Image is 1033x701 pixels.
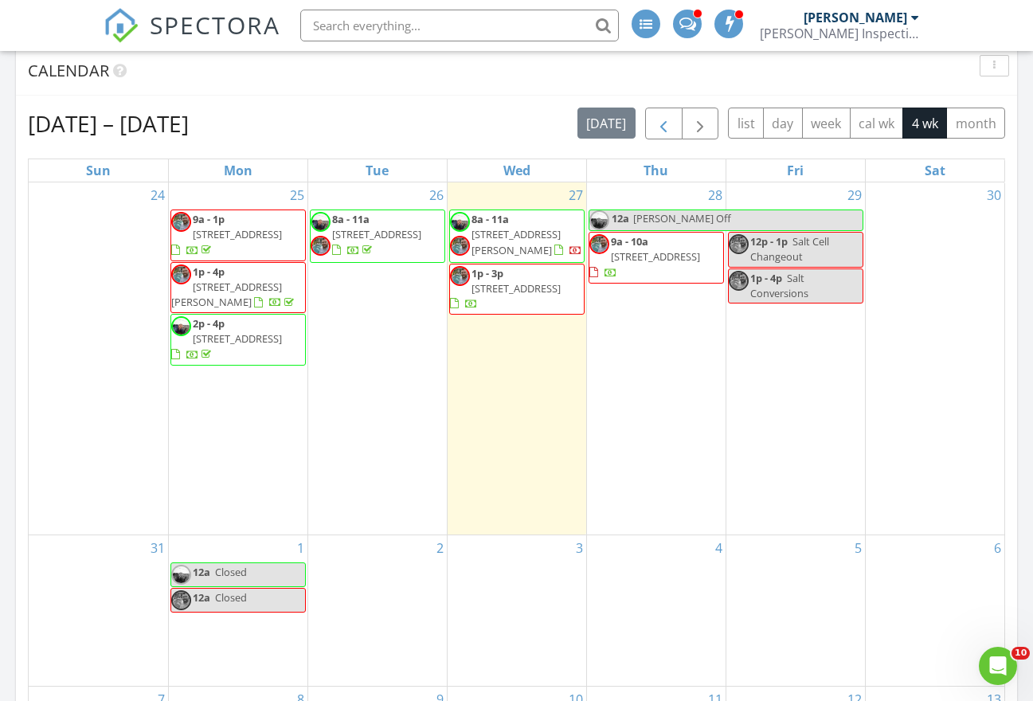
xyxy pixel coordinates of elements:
[332,227,421,241] span: [STREET_ADDRESS]
[705,182,726,208] a: Go to August 28, 2025
[294,535,307,561] a: Go to September 1, 2025
[589,210,609,230] img: 12291864_1718823698350983_6147486113725990841_o.jpg
[170,314,306,366] a: 2p - 4p [STREET_ADDRESS]
[150,8,280,41] span: SPECTORA
[589,232,724,284] a: 9a - 10a [STREET_ADDRESS]
[449,264,585,315] a: 1p - 3p [STREET_ADDRESS]
[611,249,700,264] span: [STREET_ADDRESS]
[171,316,191,336] img: 12291864_1718823698350983_6147486113725990841_o.jpg
[168,182,307,535] td: Go to August 25, 2025
[472,212,509,226] span: 8a - 11a
[865,182,1004,535] td: Go to August 30, 2025
[332,212,370,226] span: 8a - 11a
[802,108,851,139] button: week
[865,535,1004,686] td: Go to September 6, 2025
[215,565,247,579] span: Closed
[712,535,726,561] a: Go to September 4, 2025
[450,266,561,311] a: 1p - 3p [STREET_ADDRESS]
[447,535,586,686] td: Go to September 3, 2025
[589,234,609,254] img: img1527.jpg
[682,108,719,140] button: Next
[147,535,168,561] a: Go to August 31, 2025
[784,159,807,182] a: Friday
[193,565,210,579] span: 12a
[472,281,561,296] span: [STREET_ADDRESS]
[902,108,947,139] button: 4 wk
[921,159,949,182] a: Saturday
[29,535,168,686] td: Go to August 31, 2025
[171,565,191,585] img: 12291864_1718823698350983_6147486113725990841_o.jpg
[362,159,392,182] a: Tuesday
[104,8,139,43] img: The Best Home Inspection Software - Spectora
[804,10,907,25] div: [PERSON_NAME]
[750,234,829,264] span: Salt Cell Changeout
[946,108,1005,139] button: month
[472,266,503,280] span: 1p - 3p
[750,271,782,285] span: 1p - 4p
[193,227,282,241] span: [STREET_ADDRESS]
[171,264,191,284] img: img1527.jpg
[83,159,114,182] a: Sunday
[763,108,803,139] button: day
[287,182,307,208] a: Go to August 25, 2025
[104,22,280,55] a: SPECTORA
[450,236,470,256] img: img1527.jpg
[726,535,865,686] td: Go to September 5, 2025
[586,182,726,535] td: Go to August 28, 2025
[633,211,731,225] span: [PERSON_NAME] Off
[844,182,865,208] a: Go to August 29, 2025
[472,227,561,257] span: [STREET_ADDRESS][PERSON_NAME]
[1011,647,1030,660] span: 10
[447,182,586,535] td: Go to August 27, 2025
[450,212,470,232] img: 12291864_1718823698350983_6147486113725990841_o.jpg
[28,60,109,81] span: Calendar
[147,182,168,208] a: Go to August 24, 2025
[332,212,421,257] a: 8a - 11a [STREET_ADDRESS]
[193,264,225,279] span: 1p - 4p
[611,234,648,249] span: 9a - 10a
[472,212,582,257] a: 8a - 11a [STREET_ADDRESS][PERSON_NAME]
[171,590,191,610] img: img1527.jpg
[171,316,282,361] a: 2p - 4p [STREET_ADDRESS]
[450,266,470,286] img: img1527.jpg
[311,212,331,232] img: 12291864_1718823698350983_6147486113725990841_o.jpg
[991,535,1004,561] a: Go to September 6, 2025
[728,108,764,139] button: list
[851,535,865,561] a: Go to September 5, 2025
[310,210,445,262] a: 8a - 11a [STREET_ADDRESS]
[577,108,636,139] button: [DATE]
[311,236,331,256] img: img1527.jpg
[168,535,307,686] td: Go to September 1, 2025
[193,331,282,346] span: [STREET_ADDRESS]
[640,159,671,182] a: Thursday
[193,316,225,331] span: 2p - 4p
[193,590,210,605] span: 12a
[750,234,788,249] span: 12p - 1p
[215,590,247,605] span: Closed
[726,182,865,535] td: Go to August 29, 2025
[611,210,630,230] span: 12a
[760,25,919,41] div: Kelting Inspections & Services
[171,264,297,309] a: 1p - 4p [STREET_ADDRESS][PERSON_NAME]
[645,108,683,140] button: Previous
[979,647,1017,685] iframe: Intercom live chat
[300,10,619,41] input: Search everything...
[221,159,256,182] a: Monday
[750,271,808,300] span: Salt Conversions
[586,535,726,686] td: Go to September 4, 2025
[729,234,749,254] img: img1527.jpg
[171,212,191,232] img: img1527.jpg
[193,212,225,226] span: 9a - 1p
[984,182,1004,208] a: Go to August 30, 2025
[171,212,282,257] a: 9a - 1p [STREET_ADDRESS]
[170,262,306,314] a: 1p - 4p [STREET_ADDRESS][PERSON_NAME]
[307,535,447,686] td: Go to September 2, 2025
[589,234,700,279] a: 9a - 10a [STREET_ADDRESS]
[28,108,189,139] h2: [DATE] – [DATE]
[433,535,447,561] a: Go to September 2, 2025
[850,108,904,139] button: cal wk
[426,182,447,208] a: Go to August 26, 2025
[171,280,282,309] span: [STREET_ADDRESS][PERSON_NAME]
[729,271,749,291] img: img1527.jpg
[307,182,447,535] td: Go to August 26, 2025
